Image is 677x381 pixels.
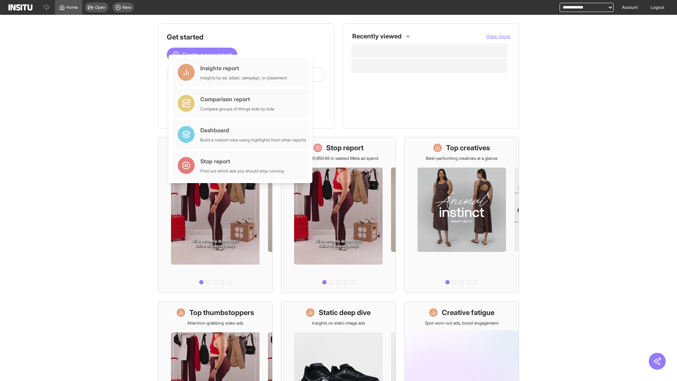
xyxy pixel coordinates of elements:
[326,143,364,153] h1: Stop report
[8,4,32,11] img: Logo
[187,320,243,326] p: Attention-grabbing video ads
[66,5,78,10] span: Home
[200,75,287,81] div: Insights by ad, adset, campaign, or placement
[319,308,371,317] h1: Static deep dive
[158,137,273,293] a: What's live nowSee all active ads instantly
[404,137,519,293] a: Top creativesBest-performing creatives at a glance
[200,137,306,143] div: Build a custom view using highlights from other reports
[200,168,284,174] div: Find out which ads you should stop running
[281,137,396,293] a: Stop reportSave £31,859.66 in wasted Meta ad spend
[189,308,254,317] h1: Top thumbstoppers
[312,320,365,326] p: Insights on static image ads
[299,156,378,161] p: Save £31,859.66 in wasted Meta ad spend
[200,106,274,112] div: Compare groups of things side by side
[167,48,237,62] button: Create a new report
[182,50,232,59] span: Create a new report
[426,156,498,161] p: Best-performing creatives at a glance
[122,5,131,10] span: New
[200,157,284,165] div: Stop report
[200,126,306,134] div: Dashboard
[167,32,325,42] h1: Get started
[95,5,105,10] span: Open
[486,33,510,40] button: View more
[446,143,490,153] h1: Top creatives
[200,95,274,103] div: Comparison report
[486,33,510,39] span: View more
[200,64,287,72] div: Insights report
